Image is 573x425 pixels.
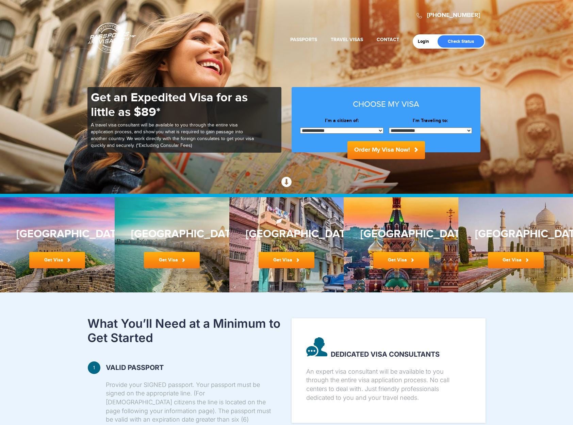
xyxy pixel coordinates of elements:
[438,35,484,48] a: Check Status
[131,228,213,240] h3: [GEOGRAPHIC_DATA]
[259,252,314,268] a: Get Visa
[418,39,434,44] a: Login
[300,100,472,109] h3: Choose my visa
[91,122,254,149] p: A travel visa consultant will be available to you through the entire visa application process, an...
[87,316,281,345] h2: What You’ll Need at a Minimum to Get Started
[106,363,271,372] strong: Valid passport
[377,37,399,42] a: Contact
[144,252,200,268] a: Get Visa
[29,252,85,268] a: Get Visa
[91,90,254,120] h1: Get an Expedited Visa for as little as $89*
[427,12,480,19] a: [PHONE_NUMBER]
[488,252,544,268] a: Get Visa
[475,228,557,240] h3: [GEOGRAPHIC_DATA]
[306,337,327,356] img: image description
[331,37,363,42] a: Travel Visas
[389,117,472,124] label: I’m Traveling to:
[373,252,429,268] a: Get Visa
[360,228,442,240] h3: [GEOGRAPHIC_DATA]
[306,367,464,402] p: An expert visa consultant will be available to you through the entire visa application process. N...
[300,117,383,124] label: I’m a citizen of:
[246,228,327,240] h3: [GEOGRAPHIC_DATA]
[16,228,98,240] h3: [GEOGRAPHIC_DATA]
[88,22,136,53] a: Passports & [DOMAIN_NAME]
[347,141,425,159] button: Order My Visa Now!
[306,339,464,358] strong: Dedicated visa consultants
[290,37,317,42] a: Passports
